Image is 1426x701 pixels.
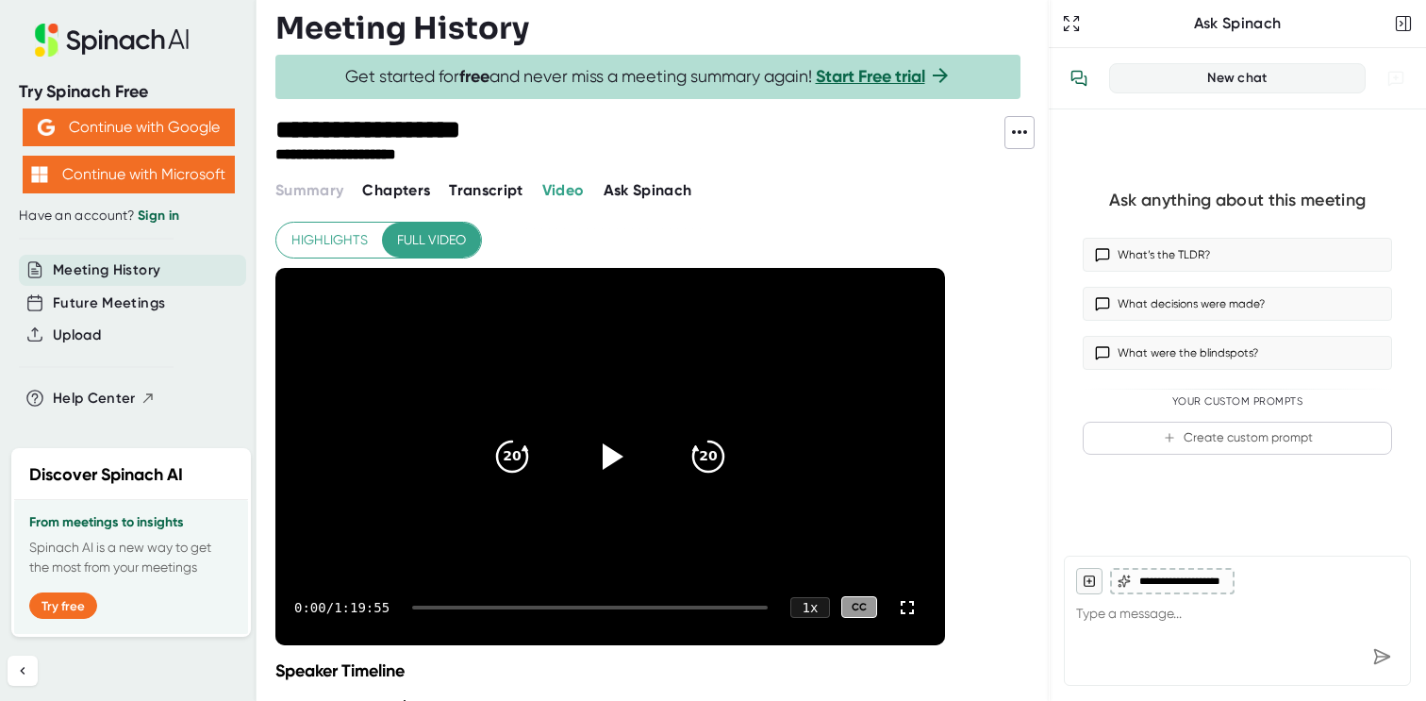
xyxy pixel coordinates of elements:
button: Ask Spinach [604,179,692,202]
span: Full video [397,228,466,252]
div: Ask anything about this meeting [1109,190,1366,211]
button: What were the blindspots? [1083,336,1392,370]
div: Your Custom Prompts [1083,395,1392,409]
span: Get started for and never miss a meeting summary again! [345,66,952,88]
button: Continue with Microsoft [23,156,235,193]
div: 0:00 / 1:19:55 [294,600,390,615]
a: Start Free trial [816,66,925,87]
button: Close conversation sidebar [1390,10,1417,37]
button: Meeting History [53,259,160,281]
span: Chapters [362,181,430,199]
button: Video [542,179,585,202]
button: Future Meetings [53,292,165,314]
div: New chat [1121,70,1353,87]
button: Summary [275,179,343,202]
p: Spinach AI is a new way to get the most from your meetings [29,538,233,577]
h3: Meeting History [275,10,529,46]
button: Upload [53,325,101,346]
div: CC [841,596,877,618]
span: Help Center [53,388,136,409]
div: Send message [1365,640,1399,674]
button: Expand to Ask Spinach page [1058,10,1085,37]
button: Full video [382,223,481,258]
span: Ask Spinach [604,181,692,199]
button: Chapters [362,179,430,202]
div: Ask Spinach [1085,14,1390,33]
b: free [459,66,489,87]
img: Aehbyd4JwY73AAAAAElFTkSuQmCC [38,119,55,136]
h2: Discover Spinach AI [29,462,183,488]
button: View conversation history [1060,59,1098,97]
button: Create custom prompt [1083,422,1392,455]
button: Help Center [53,388,156,409]
div: Try Spinach Free [19,81,238,103]
a: Sign in [138,208,179,224]
button: Collapse sidebar [8,656,38,686]
button: Highlights [276,223,383,258]
button: What’s the TLDR? [1083,238,1392,272]
button: Continue with Google [23,108,235,146]
button: What decisions were made? [1083,287,1392,321]
button: Transcript [449,179,523,202]
span: Highlights [291,228,368,252]
button: Try free [29,593,97,619]
span: Summary [275,181,343,199]
div: 1 x [790,597,830,618]
div: Speaker Timeline [275,660,950,681]
h3: From meetings to insights [29,515,233,530]
span: Transcript [449,181,523,199]
div: Have an account? [19,208,238,225]
span: Video [542,181,585,199]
